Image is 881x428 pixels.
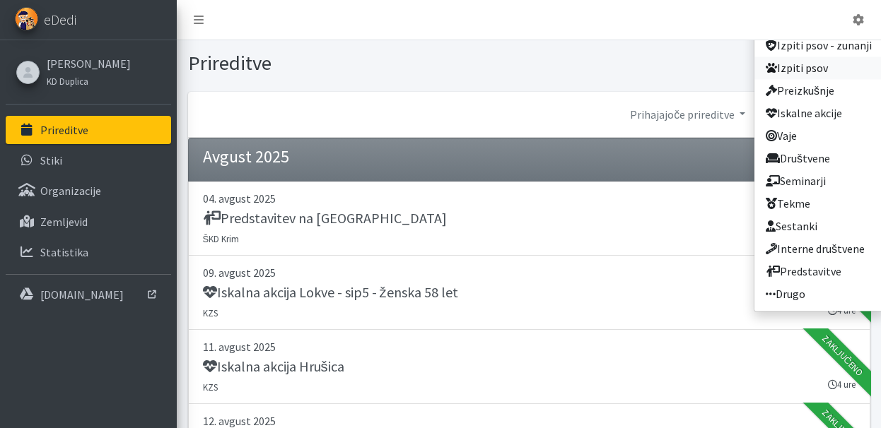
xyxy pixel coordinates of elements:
[44,9,76,30] span: eDedi
[6,116,171,144] a: Prireditve
[188,182,870,256] a: 04. avgust 2025 Predstavitev na [GEOGRAPHIC_DATA] ŠKD Krim 2 uri Zaključeno
[188,51,524,76] h1: Prireditve
[6,280,171,309] a: [DOMAIN_NAME]
[40,184,101,198] p: Organizacije
[203,147,289,167] h4: Avgust 2025
[40,153,62,167] p: Stiki
[203,264,856,281] p: 09. avgust 2025
[203,233,240,244] small: ŠKD Krim
[40,287,124,302] p: [DOMAIN_NAME]
[203,381,218,393] small: KZS
[47,72,131,89] a: KD Duplica
[203,284,458,301] h5: Iskalna akcija Lokve - sip5 - ženska 58 let
[203,210,447,227] h5: Predstavitev na [GEOGRAPHIC_DATA]
[40,215,88,229] p: Zemljevid
[6,208,171,236] a: Zemljevid
[47,55,131,72] a: [PERSON_NAME]
[203,338,856,355] p: 11. avgust 2025
[6,177,171,205] a: Organizacije
[203,358,344,375] h5: Iskalna akcija Hrušica
[40,123,88,137] p: Prireditve
[6,146,171,174] a: Stiki
[188,256,870,330] a: 09. avgust 2025 Iskalna akcija Lokve - sip5 - ženska 58 let KZS 4 ure Zaključeno
[47,76,88,87] small: KD Duplica
[188,330,870,404] a: 11. avgust 2025 Iskalna akcija Hrušica KZS 4 ure Zaključeno
[40,245,88,259] p: Statistika
[203,190,856,207] p: 04. avgust 2025
[619,100,757,129] a: Prihajajoče prireditve
[6,238,171,266] a: Statistika
[203,307,218,319] small: KZS
[15,7,38,30] img: eDedi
